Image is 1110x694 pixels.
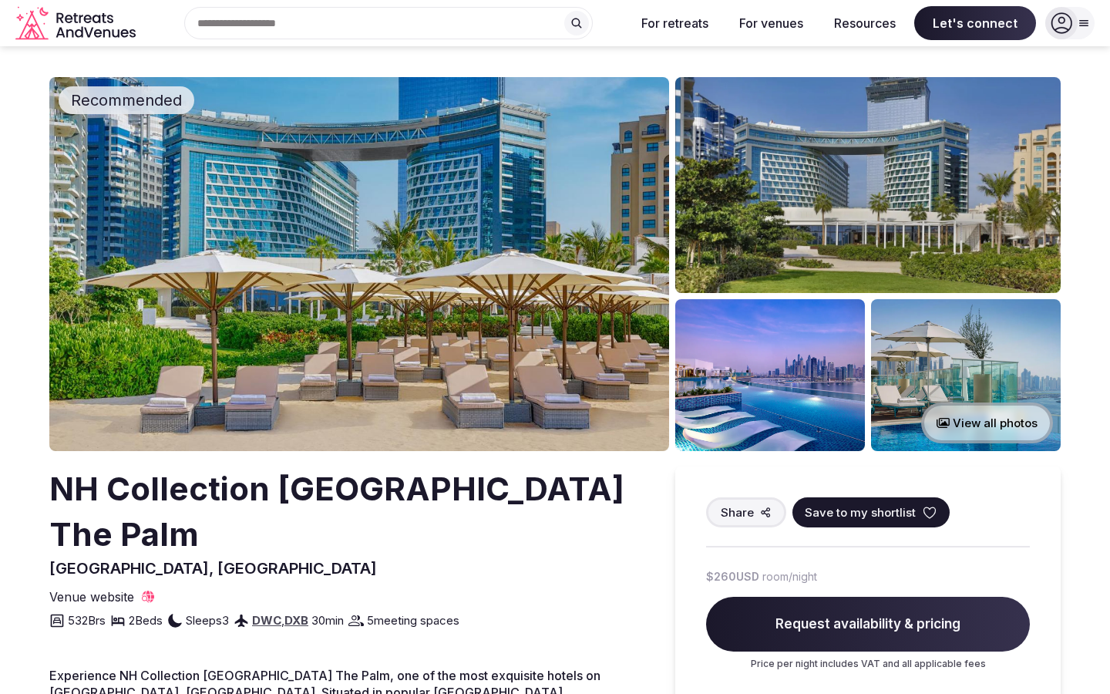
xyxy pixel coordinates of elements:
a: Venue website [49,588,156,605]
button: For retreats [629,6,721,40]
button: Save to my shortlist [792,497,950,527]
span: Request availability & pricing [706,597,1030,652]
span: Venue website [49,588,134,605]
span: $260 USD [706,569,759,585]
span: Let's connect [914,6,1036,40]
span: Recommended [65,89,188,111]
p: Price per night includes VAT and all applicable fees [706,658,1030,671]
img: Venue gallery photo [675,77,1061,293]
span: Sleeps 3 [186,612,229,628]
span: 2 Beds [129,612,163,628]
a: DXB [284,613,308,628]
h2: NH Collection [GEOGRAPHIC_DATA] The Palm [49,467,651,558]
span: Share [721,504,754,520]
div: , [252,612,308,628]
button: View all photos [921,403,1053,443]
img: Venue gallery photo [675,299,865,451]
span: room/night [762,569,817,585]
button: Share [706,497,786,527]
svg: Retreats and Venues company logo [15,6,139,41]
span: 532 Brs [68,612,106,628]
span: [GEOGRAPHIC_DATA], [GEOGRAPHIC_DATA] [49,559,377,578]
img: Venue gallery photo [871,299,1061,451]
div: Recommended [59,86,194,114]
a: DWC [252,613,281,628]
button: Resources [822,6,908,40]
button: For venues [727,6,816,40]
span: 30 min [311,612,344,628]
img: Venue cover photo [49,77,669,451]
span: 5 meeting spaces [367,612,459,628]
a: Visit the homepage [15,6,139,41]
span: Save to my shortlist [805,504,916,520]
